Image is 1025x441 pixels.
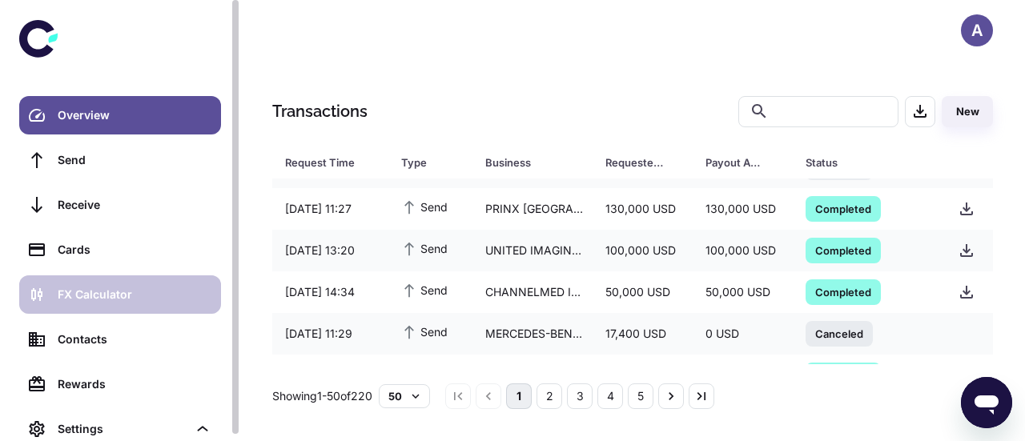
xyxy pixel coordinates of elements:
[401,323,448,340] span: Send
[401,198,448,215] span: Send
[58,151,211,169] div: Send
[806,325,873,341] span: Canceled
[705,151,786,174] span: Payout Amount
[472,319,593,349] div: MERCEDES-BENZ AG
[19,231,221,269] a: Cards
[593,360,693,391] div: 113,307.6 USD
[58,241,211,259] div: Cards
[272,235,388,266] div: [DATE] 13:20
[19,275,221,314] a: FX Calculator
[593,277,693,307] div: 50,000 USD
[506,383,532,409] button: page 1
[19,186,221,224] a: Receive
[605,151,686,174] span: Requested Amount
[593,319,693,349] div: 17,400 USD
[693,277,793,307] div: 50,000 USD
[806,200,881,216] span: Completed
[58,286,211,303] div: FX Calculator
[806,283,881,299] span: Completed
[705,151,766,174] div: Payout Amount
[401,239,448,257] span: Send
[693,235,793,266] div: 100,000 USD
[401,151,466,174] span: Type
[472,235,593,266] div: UNITED IMAGING HEALTHCARE HONG KONG LIMITED
[605,151,665,174] div: Requested Amount
[58,331,211,348] div: Contacts
[593,152,693,182] div: 26,125 USD
[942,96,993,127] button: New
[472,360,593,391] div: ZHONGYI RUBBER CO.,LTD
[19,320,221,359] a: Contacts
[272,319,388,349] div: [DATE] 11:29
[58,196,211,214] div: Receive
[272,277,388,307] div: [DATE] 14:34
[401,281,448,299] span: Send
[693,360,793,391] div: 113,307.6 USD
[58,106,211,124] div: Overview
[443,383,717,409] nav: pagination navigation
[537,383,562,409] button: Go to page 2
[597,383,623,409] button: Go to page 4
[272,99,368,123] h1: Transactions
[472,152,593,182] div: OSCAR MEDICARE PRIVATE LIMITED
[567,383,593,409] button: Go to page 3
[272,387,372,405] p: Showing 1-50 of 220
[961,14,993,46] button: A
[806,151,906,174] div: Status
[693,194,793,224] div: 130,000 USD
[285,151,382,174] span: Request Time
[272,152,388,182] div: [DATE] 15:32
[472,194,593,224] div: PRINX [GEOGRAPHIC_DATA] ([GEOGRAPHIC_DATA]) TIRE CO. LTD
[472,277,593,307] div: CHANNELMED IMPORT AND EXPORT CORPORATION LIMITED
[19,141,221,179] a: Send
[272,194,388,224] div: [DATE] 11:27
[806,242,881,258] span: Completed
[593,235,693,266] div: 100,000 USD
[961,377,1012,428] iframe: Button to launch messaging window
[658,383,684,409] button: Go to next page
[593,194,693,224] div: 130,000 USD
[628,383,653,409] button: Go to page 5
[58,375,211,393] div: Rewards
[58,420,187,438] div: Settings
[379,384,430,408] button: 50
[19,365,221,403] a: Rewards
[806,151,927,174] span: Status
[19,96,221,134] a: Overview
[689,383,714,409] button: Go to last page
[272,360,388,391] div: [DATE] 10:38
[693,152,793,182] div: 0 USD
[693,319,793,349] div: 0 USD
[401,151,445,174] div: Type
[285,151,361,174] div: Request Time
